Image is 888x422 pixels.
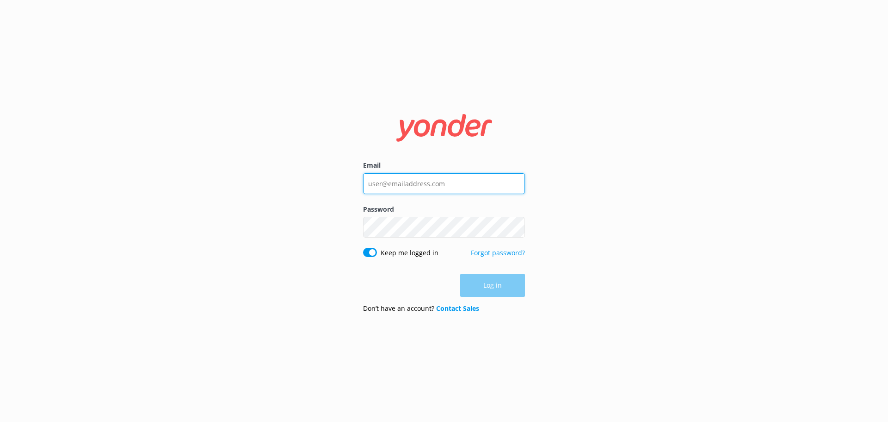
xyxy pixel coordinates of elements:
[363,173,525,194] input: user@emailaddress.com
[363,303,479,314] p: Don’t have an account?
[506,218,525,237] button: Show password
[363,160,525,170] label: Email
[471,248,525,257] a: Forgot password?
[436,304,479,313] a: Contact Sales
[381,248,438,258] label: Keep me logged in
[363,204,525,214] label: Password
